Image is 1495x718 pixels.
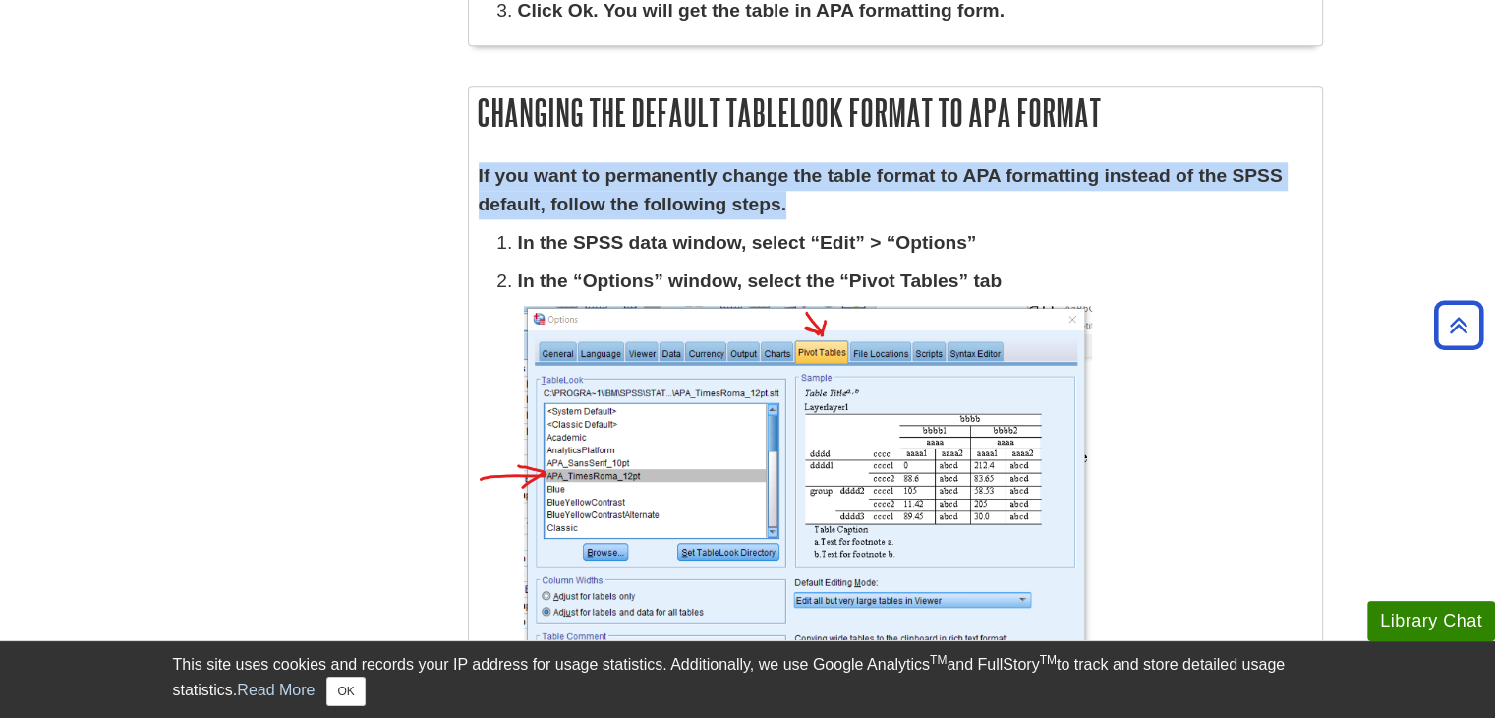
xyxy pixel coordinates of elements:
sup: TM [1040,653,1057,667]
b: If you want to permanently change the table format to APA formatting instead of the SPSS default,... [479,165,1283,214]
a: Back to Top [1427,312,1490,338]
button: Close [326,677,365,706]
h2: Changing the default Tablelook format to APA format [469,87,1322,139]
button: Library Chat [1367,601,1495,641]
div: This site uses cookies and records your IP address for usage statistics. Additionally, we use Goo... [173,653,1323,706]
b: In the SPSS data window, select “Edit” > “Options” [518,232,977,253]
b: In the “Options” window, select the “Pivot Tables” tab [518,270,1003,291]
a: Read More [237,682,315,698]
sup: TM [930,653,947,667]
